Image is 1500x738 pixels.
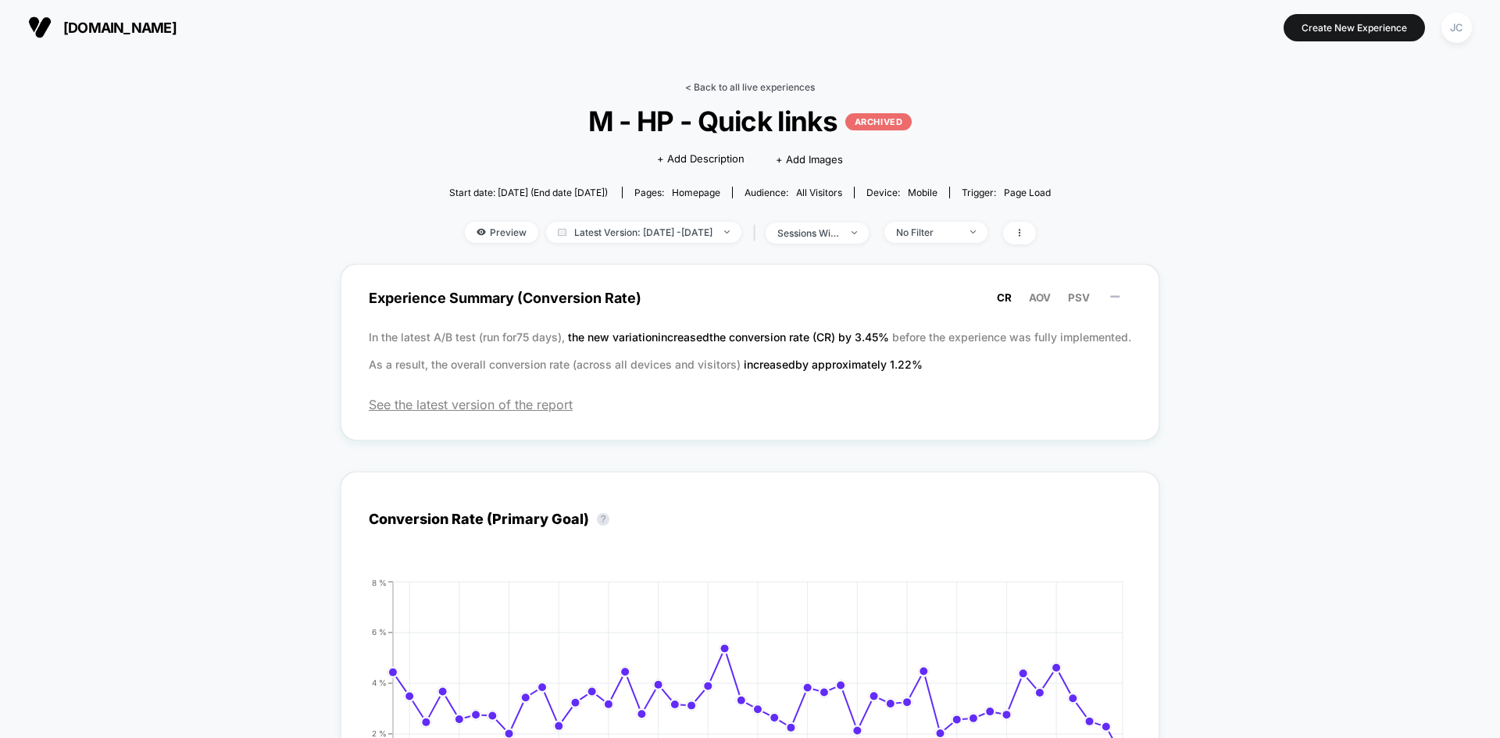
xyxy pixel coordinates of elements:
[896,226,959,238] div: No Filter
[657,152,745,167] span: + Add Description
[776,153,843,166] span: + Add Images
[372,678,387,687] tspan: 4 %
[1441,12,1472,43] div: JC
[23,15,181,40] button: [DOMAIN_NAME]
[1284,14,1425,41] button: Create New Experience
[744,358,923,371] span: increased by approximately 1.22 %
[372,627,387,636] tspan: 6 %
[970,230,976,234] img: end
[962,187,1051,198] div: Trigger:
[369,397,1131,412] span: See the latest version of the report
[745,187,842,198] div: Audience:
[634,187,720,198] div: Pages:
[997,291,1012,304] span: CR
[369,323,1131,378] p: In the latest A/B test (run for 75 days), before the experience was fully implemented. As a resul...
[558,228,566,236] img: calendar
[369,511,617,527] div: Conversion Rate (Primary Goal)
[449,187,608,198] span: Start date: [DATE] (End date [DATE])
[1029,291,1051,304] span: AOV
[372,729,387,738] tspan: 2 %
[777,227,840,239] div: sessions with impression
[908,187,937,198] span: mobile
[749,222,766,244] span: |
[1437,12,1477,44] button: JC
[1024,291,1055,305] button: AOV
[369,280,1131,316] span: Experience Summary (Conversion Rate)
[672,187,720,198] span: homepage
[992,291,1016,305] button: CR
[724,230,730,234] img: end
[568,330,892,344] span: the new variation increased the conversion rate (CR) by 3.45 %
[546,222,741,243] span: Latest Version: [DATE] - [DATE]
[854,187,949,198] span: Device:
[28,16,52,39] img: Visually logo
[372,577,387,586] tspan: 8 %
[597,513,609,526] button: ?
[1068,291,1090,304] span: PSV
[796,187,842,198] span: All Visitors
[845,113,912,130] p: ARCHIVED
[1063,291,1095,305] button: PSV
[685,81,815,93] a: < Back to all live experiences
[63,20,177,36] span: [DOMAIN_NAME]
[480,105,1021,137] span: M - HP - Quick links
[465,222,538,243] span: Preview
[1004,187,1051,198] span: Page Load
[852,231,857,234] img: end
